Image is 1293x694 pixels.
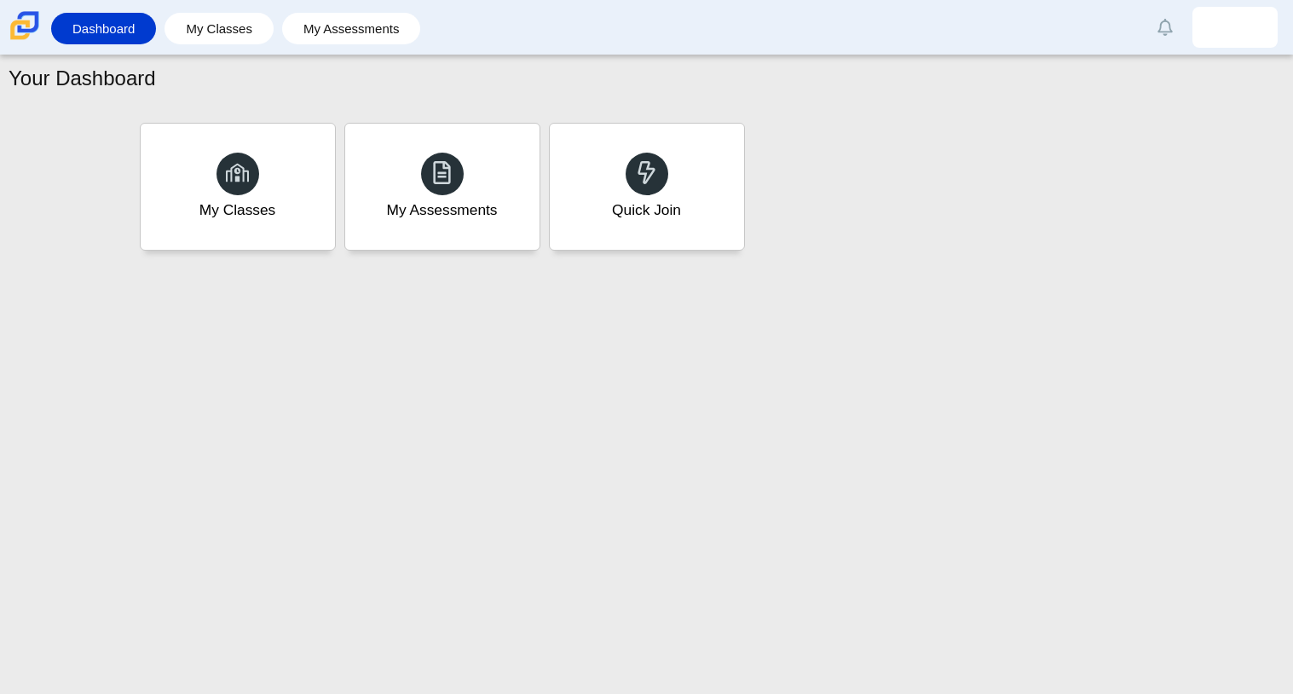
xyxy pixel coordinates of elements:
[140,123,336,251] a: My Classes
[60,13,147,44] a: Dashboard
[199,200,276,221] div: My Classes
[9,64,156,93] h1: Your Dashboard
[1192,7,1278,48] a: akylez.perez-arroy.kCNTal
[1146,9,1184,46] a: Alerts
[291,13,413,44] a: My Assessments
[344,123,540,251] a: My Assessments
[387,200,498,221] div: My Assessments
[1221,14,1249,41] img: akylez.perez-arroy.kCNTal
[173,13,265,44] a: My Classes
[7,8,43,43] img: Carmen School of Science & Technology
[612,200,681,221] div: Quick Join
[549,123,745,251] a: Quick Join
[7,32,43,46] a: Carmen School of Science & Technology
